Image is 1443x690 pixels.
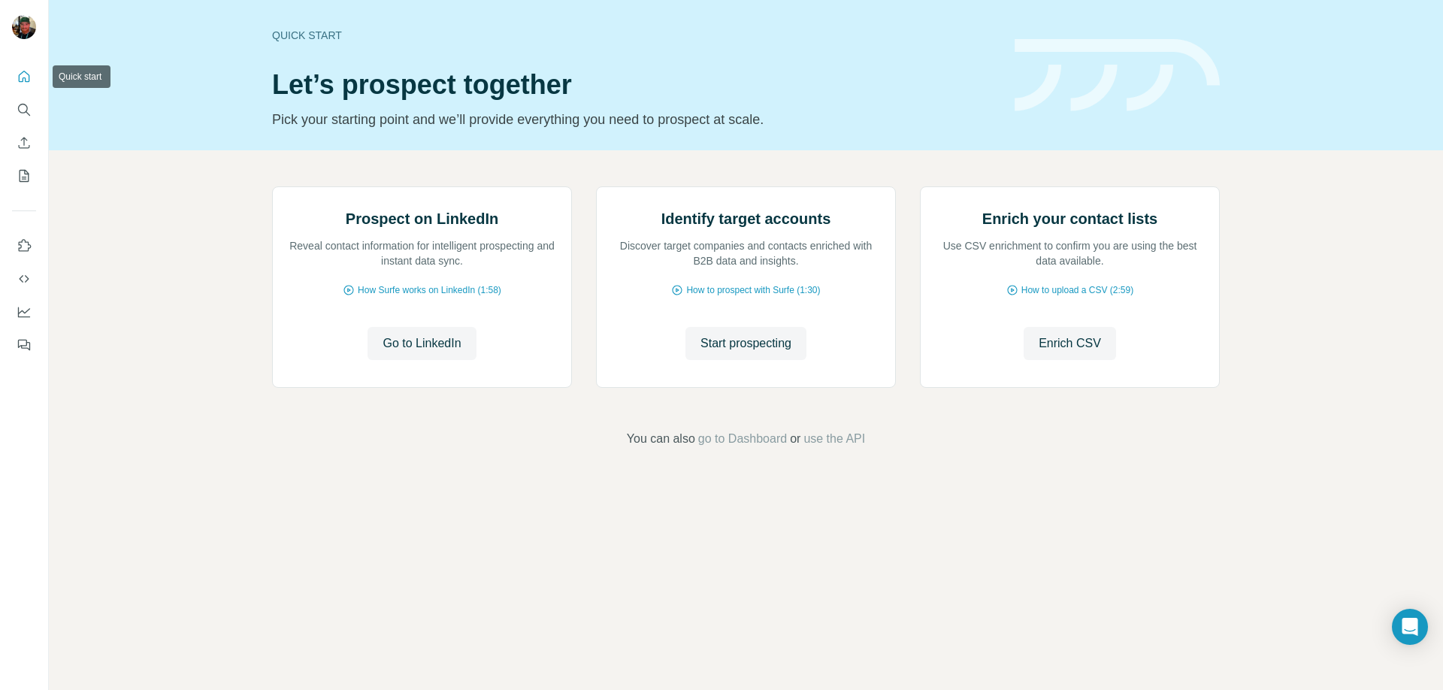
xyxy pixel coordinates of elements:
p: Reveal contact information for intelligent prospecting and instant data sync. [288,238,556,268]
button: Go to LinkedIn [368,327,476,360]
button: Search [12,96,36,123]
div: Open Intercom Messenger [1392,609,1428,645]
span: Start prospecting [700,334,791,353]
button: Use Surfe API [12,265,36,292]
button: Use Surfe on LinkedIn [12,232,36,259]
span: Enrich CSV [1039,334,1101,353]
span: You can also [627,430,695,448]
button: Start prospecting [685,327,806,360]
button: Feedback [12,331,36,359]
p: Use CSV enrichment to confirm you are using the best data available. [936,238,1204,268]
button: go to Dashboard [698,430,787,448]
button: My lists [12,162,36,189]
button: Enrich CSV [1024,327,1116,360]
h2: Identify target accounts [661,208,831,229]
h2: Enrich your contact lists [982,208,1157,229]
button: Dashboard [12,298,36,325]
span: Go to LinkedIn [383,334,461,353]
p: Discover target companies and contacts enriched with B2B data and insights. [612,238,880,268]
div: Quick start [272,28,997,43]
img: Avatar [12,15,36,39]
button: Enrich CSV [12,129,36,156]
img: banner [1015,39,1220,112]
p: Pick your starting point and we’ll provide everything you need to prospect at scale. [272,109,997,130]
h1: Let’s prospect together [272,70,997,100]
button: Quick start [12,63,36,90]
span: or [790,430,800,448]
h2: Prospect on LinkedIn [346,208,498,229]
button: use the API [803,430,865,448]
span: How Surfe works on LinkedIn (1:58) [358,283,501,297]
span: How to upload a CSV (2:59) [1021,283,1133,297]
span: How to prospect with Surfe (1:30) [686,283,820,297]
